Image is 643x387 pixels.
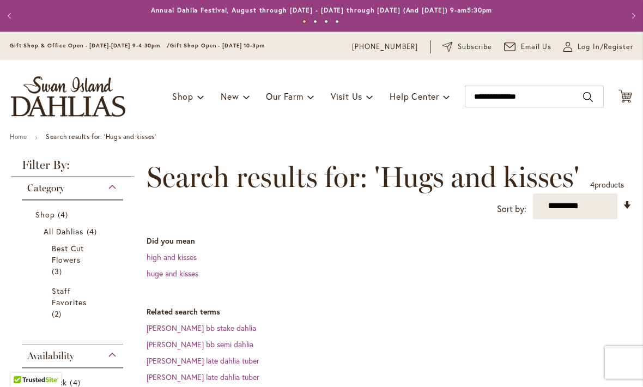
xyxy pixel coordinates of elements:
[458,42,492,53] span: Subscribe
[11,160,134,177] strong: Filter By:
[147,323,256,334] a: [PERSON_NAME] bb stake dahlia
[35,209,112,221] a: Shop
[590,180,595,190] span: 4
[147,161,579,194] span: Search results for: 'Hugs and kisses'
[52,244,84,265] span: Best Cut Flowers
[172,91,193,102] span: Shop
[151,7,493,15] a: Annual Dahlia Festival, August through [DATE] - [DATE] through [DATE] (And [DATE]) 9-am5:30pm
[221,91,239,102] span: New
[52,243,96,277] a: Best Cut Flowers
[521,42,552,53] span: Email Us
[27,183,64,195] span: Category
[302,20,306,24] button: 1 of 4
[58,209,71,221] span: 4
[27,350,74,362] span: Availability
[352,42,418,53] a: [PHONE_NUMBER]
[324,20,328,24] button: 3 of 4
[147,252,197,263] a: high and kisses
[147,269,198,279] a: huge and kisses
[390,91,439,102] span: Help Center
[46,133,156,141] strong: Search results for: 'Hugs and kisses'
[52,286,96,320] a: Staff Favorites
[44,227,84,237] span: All Dahlias
[52,309,64,320] span: 2
[313,20,317,24] button: 2 of 4
[147,372,259,383] a: [PERSON_NAME] late dahlia tuber
[52,286,87,308] span: Staff Favorites
[10,133,27,141] a: Home
[335,20,339,24] button: 4 of 4
[52,266,65,277] span: 3
[11,77,125,117] a: store logo
[44,226,104,238] a: All Dahlias
[442,42,492,53] a: Subscribe
[147,236,632,247] dt: Did you mean
[331,91,362,102] span: Visit Us
[8,348,39,379] iframe: Launch Accessibility Center
[590,177,624,194] p: products
[563,42,633,53] a: Log In/Register
[147,340,253,350] a: [PERSON_NAME] bb semi dahlia
[578,42,633,53] span: Log In/Register
[147,356,259,366] a: [PERSON_NAME] late dahlia tuber
[170,43,265,50] span: Gift Shop Open - [DATE] 10-3pm
[10,43,170,50] span: Gift Shop & Office Open - [DATE]-[DATE] 9-4:30pm /
[621,5,643,27] button: Next
[147,307,632,318] dt: Related search terms
[35,210,55,220] span: Shop
[497,199,526,220] label: Sort by:
[504,42,552,53] a: Email Us
[87,226,100,238] span: 4
[266,91,303,102] span: Our Farm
